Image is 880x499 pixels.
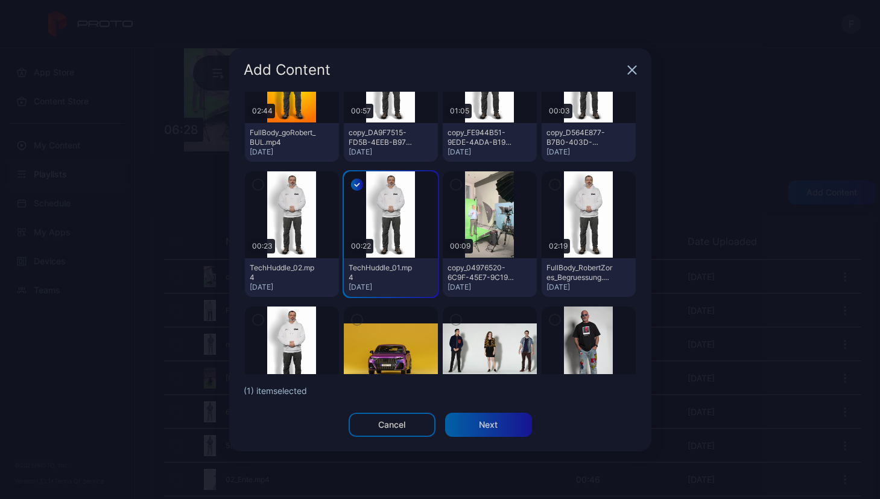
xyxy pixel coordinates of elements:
div: Add Content [244,63,622,77]
button: Next [445,413,532,437]
div: [DATE] [546,282,631,292]
div: Next [479,420,498,430]
div: [DATE] [448,147,532,157]
div: TechHuddle_02.mp4 [250,263,316,282]
div: copy_D564E877-B7B0-403D-8D2B-4052A883BB04.mov [546,128,613,147]
div: 02:19 [546,239,570,253]
div: TechHuddle_01.mp4 [349,263,415,282]
div: 01:05 [448,104,472,118]
div: [DATE] [546,147,631,157]
div: ( 1 ) item selected [244,384,637,398]
div: 00:57 [349,104,373,118]
div: [DATE] [349,147,433,157]
div: 02:44 [250,104,275,118]
div: FullBody_goRobert_BUL.mp4 [250,128,316,147]
div: 00:03 [546,104,572,118]
div: [DATE] [250,147,334,157]
div: FullBody_RobertZores_Begruessung.mp4 [546,263,613,282]
div: copy_DA9F7515-FD5B-4EEB-B97D-B05C04F141C1.mov [349,128,415,147]
div: copy_04976520-6C9F-45E7-9C19-00EA9E407EAC.mov [448,263,514,282]
div: [DATE] [448,282,532,292]
div: 00:09 [448,239,473,253]
div: [DATE] [250,282,334,292]
button: Cancel [349,413,435,437]
div: 00:23 [250,239,275,253]
div: 00:22 [349,239,373,253]
div: Cancel [378,420,405,430]
div: copy_FE944B51-9EDE-4ADA-B191-B43C95E63794.mov [448,128,514,147]
div: [DATE] [349,282,433,292]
